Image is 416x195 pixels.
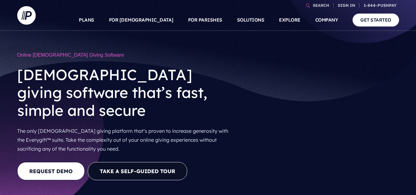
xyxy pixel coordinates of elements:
[17,124,236,156] p: The only [DEMOGRAPHIC_DATA] giving platform that’s proven to increase generosity with the Everygi...
[279,9,301,31] a: EXPLORE
[79,9,94,31] a: PLANS
[237,9,265,31] a: SOLUTIONS
[17,49,236,61] h1: Online [DEMOGRAPHIC_DATA] Giving Software
[17,162,85,180] a: REQUEST DEMO
[109,9,173,31] a: FOR [DEMOGRAPHIC_DATA]
[188,9,222,31] a: FOR PARISHES
[353,14,399,26] a: GET STARTED
[88,162,187,180] button: Take a Self-guided Tour
[315,9,338,31] a: COMPANY
[17,61,236,124] h2: [DEMOGRAPHIC_DATA] giving software that’s fast, simple and secure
